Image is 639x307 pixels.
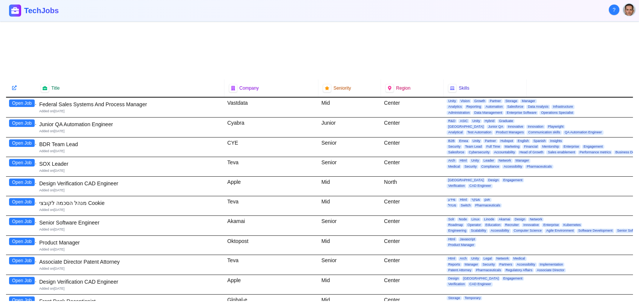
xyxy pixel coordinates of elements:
[504,268,534,272] span: Regulatory Affairs
[447,139,456,143] span: B2B
[39,208,221,212] div: Added on [DATE]
[458,198,468,202] span: Html
[318,216,381,235] div: Senior
[459,99,471,103] span: Vision
[39,278,221,286] div: Design Verification CAD Engineer
[535,268,566,272] span: Associate Director
[381,216,444,235] div: Center
[498,263,514,267] span: Partners
[9,179,35,186] button: Open Job
[482,257,493,261] span: Legal
[447,217,456,221] span: Solr
[473,111,504,115] span: Data Management
[458,119,469,123] span: ASIC
[512,257,527,261] span: Medical
[518,150,545,154] span: Head of Growth
[562,145,581,149] span: Enterprise
[522,223,540,227] span: Innovative
[485,145,502,149] span: Full Time
[39,129,221,134] div: Added on [DATE]
[522,145,539,149] span: Financial
[482,159,496,163] span: Leader
[468,184,493,188] span: CAD Engineer
[381,177,444,196] div: North
[495,130,525,134] span: Product Managers
[497,217,512,221] span: Akamai
[471,119,482,123] span: Unity
[470,159,481,163] span: Unity
[9,277,35,284] button: Open Job
[527,130,562,134] span: Communication skills
[447,296,462,300] span: Storage
[224,118,318,137] div: Cyabra
[482,217,496,221] span: Linode
[381,236,444,255] div: Center
[24,5,146,16] h1: TechJobs
[318,275,381,294] div: Mid
[459,85,469,91] span: Skills
[468,282,493,286] span: CAD Engineer
[484,223,502,227] span: Education
[224,137,318,157] div: CYE
[224,177,318,196] div: Apple
[526,105,550,109] span: Data Analysis
[498,119,515,123] span: Graduate
[582,145,604,149] span: Engagement
[539,111,574,115] span: Operations Specialist
[240,85,259,91] span: Company
[9,198,35,206] button: Open Job
[333,85,351,91] span: Seniority
[483,119,496,123] span: Hybrid
[541,145,561,149] span: Mentorship
[224,255,318,275] div: Teva
[506,105,525,109] span: Salesforce
[318,177,381,196] div: Mid
[464,145,484,149] span: Team Lead
[39,121,221,128] div: Junior QA Automation Engineer
[447,243,476,247] span: Product Manager
[39,199,221,207] div: מנהל הסכמה לקובצי Cookie
[458,159,468,163] span: Html
[466,130,493,134] span: Test Automation
[318,196,381,215] div: Mid
[488,99,502,103] span: Partner
[466,223,482,227] span: Operator
[470,257,481,261] span: Unity
[458,139,470,143] span: Emea
[493,150,517,154] span: Accountability
[563,130,604,134] span: QA Automation Engineer
[526,125,545,129] span: Innovation
[512,229,543,233] span: Computer Science
[475,268,503,272] span: Pharmaceuticals
[447,111,471,115] span: Administration
[447,105,463,109] span: Analytics
[39,149,221,154] div: Added on [DATE]
[474,203,502,208] span: Pharmaceuticals
[506,125,525,129] span: Innovative
[504,223,521,227] span: Recruiter
[318,236,381,255] div: Mid
[381,118,444,137] div: Center
[502,165,524,169] span: Accessibility
[515,263,537,267] span: Accessibility
[577,229,614,233] span: Software Development
[502,276,524,281] span: Engagement
[528,217,544,221] span: Network
[9,159,35,166] button: Open Job
[545,229,575,233] span: Agile Environment
[470,217,481,221] span: Linux
[532,139,547,143] span: Spanish
[381,98,444,117] div: Center
[548,139,563,143] span: Insights
[381,255,444,275] div: Center
[447,257,457,261] span: Html
[458,257,468,261] span: Arch
[318,118,381,137] div: Junior
[447,159,457,163] span: Arch
[473,99,487,103] span: Growth
[480,165,501,169] span: Compliance
[39,168,221,173] div: Added on [DATE]
[39,141,221,148] div: BDR Team Lead
[318,137,381,157] div: Senior
[613,6,616,14] span: ?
